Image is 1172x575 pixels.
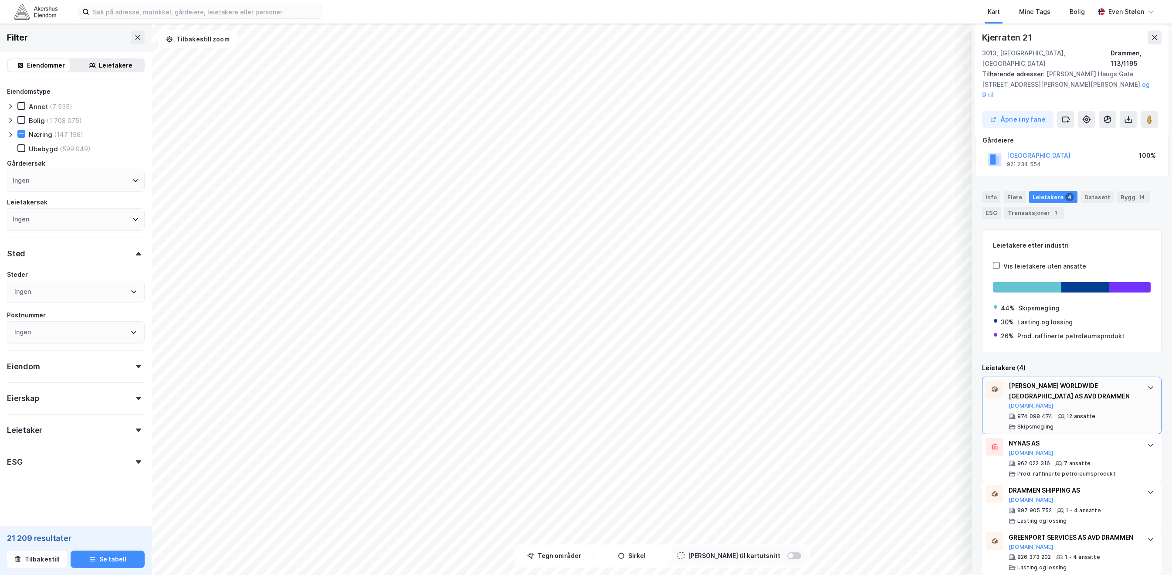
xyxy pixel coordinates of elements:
div: Bygg [1117,191,1150,203]
div: Eiendommer [27,60,65,71]
div: Eiendom [7,361,40,372]
div: Lasting og lossing [1017,517,1067,524]
div: Kontrollprogram for chat [1128,533,1172,575]
button: Sirkel [595,547,669,565]
div: Postnummer [7,310,46,320]
button: [DOMAIN_NAME] [1009,449,1053,456]
div: Leietakere [1029,191,1077,203]
div: 26% [1001,331,1014,341]
div: 3013, [GEOGRAPHIC_DATA], [GEOGRAPHIC_DATA] [982,48,1111,69]
div: [PERSON_NAME] til kartutsnitt [688,551,780,561]
div: Skipsmegling [1017,423,1053,430]
div: 4 [1065,193,1074,201]
div: Bolig [29,116,45,125]
div: 1 - 4 ansatte [1066,507,1101,514]
div: Lasting og lossing [1017,317,1073,327]
div: NYNAS AS [1009,438,1138,449]
div: 974 098 474 [1017,413,1053,420]
div: 7 ansatte [1064,460,1091,467]
div: Eiendomstype [7,86,51,97]
div: (599 949) [60,145,91,153]
div: Even Stølen [1108,7,1144,17]
div: Ingen [13,214,29,225]
img: akershus-eiendom-logo.9091f326c980b4bce74ccdd9f866810c.svg [14,4,58,19]
div: Steder [7,269,28,280]
input: Søk på adresse, matrikkel, gårdeiere, leietakere eller personer [89,5,322,18]
div: [PERSON_NAME] WORLDWIDE [GEOGRAPHIC_DATA] AS AVD DRAMMEN [1009,381,1138,401]
div: Skipsmegling [1018,303,1059,313]
div: Leietakere (4) [982,363,1162,373]
button: [DOMAIN_NAME] [1009,402,1053,409]
div: Gårdeiere [982,135,1161,146]
div: Leietakere etter industri [993,240,1151,251]
div: Ingen [14,327,31,337]
div: 100% [1139,150,1156,161]
span: Tilhørende adresser: [982,70,1047,78]
button: [DOMAIN_NAME] [1009,544,1053,551]
div: 44% [1001,303,1015,313]
div: 897 905 752 [1017,507,1052,514]
div: Leietaker [7,425,42,436]
div: 12 ansatte [1067,413,1095,420]
div: Eierskap [7,393,39,404]
div: Lasting og lossing [1017,564,1067,571]
div: Drammen, 113/1195 [1111,48,1162,69]
button: Tilbakestill zoom [159,31,237,48]
button: Tilbakestill [7,551,67,568]
div: 21 209 resultater [7,533,145,544]
div: (7 535) [50,102,72,111]
div: Prod. raffinerte petroleumsprodukt [1017,470,1116,477]
div: ESG [7,457,22,467]
div: 826 373 202 [1017,554,1051,561]
div: [PERSON_NAME] Haugs Gate [STREET_ADDRESS][PERSON_NAME][PERSON_NAME] [982,69,1155,100]
div: 921 234 554 [1007,161,1041,168]
div: Ubebygd [29,145,58,153]
div: GREENPORT SERVICES AS AVD DRAMMEN [1009,532,1138,543]
div: Gårdeiersøk [7,158,45,169]
div: 962 022 316 [1017,460,1050,467]
div: 14 [1137,193,1146,201]
div: Datasett [1081,191,1114,203]
div: Info [982,191,1000,203]
div: (147 156) [54,130,83,139]
div: Ingen [14,286,31,297]
div: 30% [1001,317,1014,327]
div: Bolig [1070,7,1085,17]
div: Kart [988,7,1000,17]
div: Vis leietakere uten ansatte [1003,261,1086,272]
div: 1 - 4 ansatte [1065,554,1100,561]
div: Filter [7,31,28,44]
div: Sted [7,248,25,259]
div: Annet [29,102,48,111]
div: ESG [982,207,1001,219]
div: Transaksjoner [1004,207,1064,219]
button: [DOMAIN_NAME] [1009,497,1053,504]
div: Leietakersøk [7,197,47,208]
div: Kjerraten 21 [982,31,1034,44]
div: Næring [29,130,52,139]
button: Tegn områder [517,547,591,565]
button: Se tabell [71,551,145,568]
div: Ingen [13,175,29,186]
button: Åpne i ny fane [982,111,1053,128]
div: (1 708 075) [47,116,82,125]
div: 1 [1052,208,1060,217]
div: Prod. raffinerte petroleumsprodukt [1017,331,1125,341]
iframe: Chat Widget [1128,533,1172,575]
div: Leietakere [99,60,133,71]
div: Mine Tags [1019,7,1050,17]
div: Eiere [1004,191,1026,203]
div: DRAMMEN SHIPPING AS [1009,485,1138,496]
